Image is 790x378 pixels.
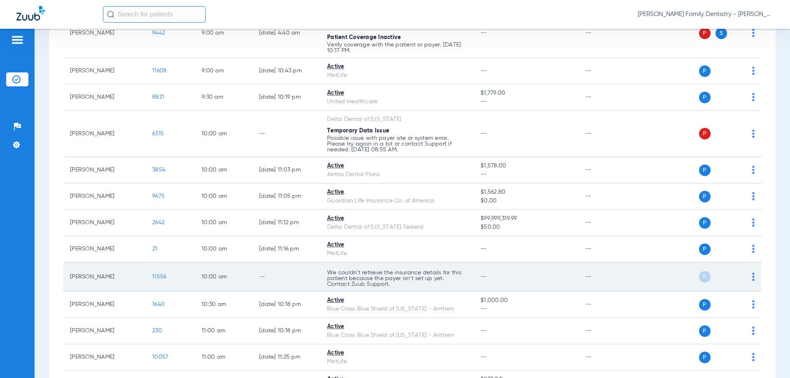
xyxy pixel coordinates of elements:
div: Active [327,162,467,170]
td: 10:00 AM [195,210,253,236]
img: group-dot-blue.svg [752,245,755,253]
span: 1640 [152,301,165,307]
div: Active [327,296,467,305]
div: MetLife [327,71,467,80]
span: -- [481,354,487,360]
td: [PERSON_NAME] [63,292,146,318]
td: -- [579,84,634,111]
td: [DATE] 10:18 PM [253,292,321,318]
img: group-dot-blue.svg [752,166,755,174]
td: [PERSON_NAME] [63,344,146,371]
p: Verify coverage with the patient or payer. [DATE] 10:17 PM. [327,42,467,53]
td: 10:30 AM [195,292,253,318]
span: P [699,271,711,283]
td: [PERSON_NAME] [63,84,146,111]
div: Active [327,322,467,331]
img: group-dot-blue.svg [752,93,755,101]
div: Delta Dental of [US_STATE] [327,115,467,124]
td: -- [579,262,634,292]
p: Possible issue with payer site or system error. Please try again in a bit or contact Support if n... [327,135,467,153]
span: $1,000.00 [481,296,572,305]
img: group-dot-blue.svg [752,67,755,75]
span: P [699,28,711,39]
span: -- [481,68,487,74]
img: group-dot-blue.svg [752,29,755,37]
span: -- [481,305,572,313]
span: P [699,217,711,229]
td: -- [579,183,634,210]
td: [PERSON_NAME] [63,157,146,183]
span: [PERSON_NAME] Family Dentistry - [PERSON_NAME] Family Dentistry [638,10,774,19]
td: [DATE] 4:40 AM [253,9,321,58]
span: 10057 [152,354,168,360]
span: 230 [152,328,162,334]
span: P [699,191,711,202]
img: Search Icon [107,11,114,18]
span: $99,999,319.99 [481,214,572,223]
td: [PERSON_NAME] [63,318,146,344]
img: group-dot-blue.svg [752,300,755,308]
iframe: Chat Widget [749,339,790,378]
span: 11608 [152,68,167,74]
div: United Healthcare [327,97,467,106]
td: [DATE] 11:12 PM [253,210,321,236]
img: group-dot-blue.svg [752,273,755,281]
td: [DATE] 11:03 PM [253,157,321,183]
td: 11:00 AM [195,344,253,371]
p: We couldn’t retrieve the insurance details for this patient because the payer isn’t set up yet. C... [327,270,467,287]
td: [DATE] 10:19 PM [253,84,321,111]
span: S [716,28,727,39]
td: [DATE] 10:18 PM [253,318,321,344]
td: 9:30 AM [195,84,253,111]
td: -- [579,157,634,183]
td: [PERSON_NAME] [63,236,146,262]
td: [PERSON_NAME] [63,111,146,157]
img: group-dot-blue.svg [752,130,755,138]
td: 10:00 AM [195,183,253,210]
td: [DATE] 10:43 PM [253,58,321,84]
span: 3854 [152,167,165,173]
span: 21 [152,246,158,252]
span: $50.00 [481,223,572,232]
td: 9:00 AM [195,58,253,84]
td: 9:00 AM [195,9,253,58]
span: P [699,128,711,139]
td: [PERSON_NAME] [63,262,146,292]
span: -- [481,30,487,36]
img: group-dot-blue.svg [752,327,755,335]
img: group-dot-blue.svg [752,218,755,227]
div: MetLife [327,357,467,366]
span: 9442 [152,30,165,36]
span: 2642 [152,220,165,225]
img: Zuub Logo [16,6,45,21]
span: P [699,352,711,363]
span: P [699,165,711,176]
span: P [699,325,711,337]
div: Active [327,214,467,223]
span: -- [481,274,487,280]
span: 11556 [152,274,166,280]
span: 6315 [152,131,164,137]
span: -- [481,246,487,252]
img: hamburger-icon [11,35,24,45]
img: group-dot-blue.svg [752,192,755,200]
span: P [699,299,711,311]
span: P [699,65,711,77]
span: 9675 [152,193,165,199]
td: -- [579,292,634,318]
input: Search for patients [103,6,206,23]
span: Temporary Data Issue [327,128,389,134]
td: -- [579,344,634,371]
td: [DATE] 11:25 PM [253,344,321,371]
div: Blue Cross Blue Shield of [US_STATE] - Anthem [327,331,467,340]
td: -- [579,210,634,236]
td: 11:00 AM [195,318,253,344]
td: 10:00 AM [195,236,253,262]
td: [PERSON_NAME] [63,58,146,84]
div: MetLife [327,249,467,258]
td: [PERSON_NAME] [63,183,146,210]
td: [PERSON_NAME] [63,210,146,236]
span: $0.00 [481,197,572,205]
span: $1,779.00 [481,89,572,97]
